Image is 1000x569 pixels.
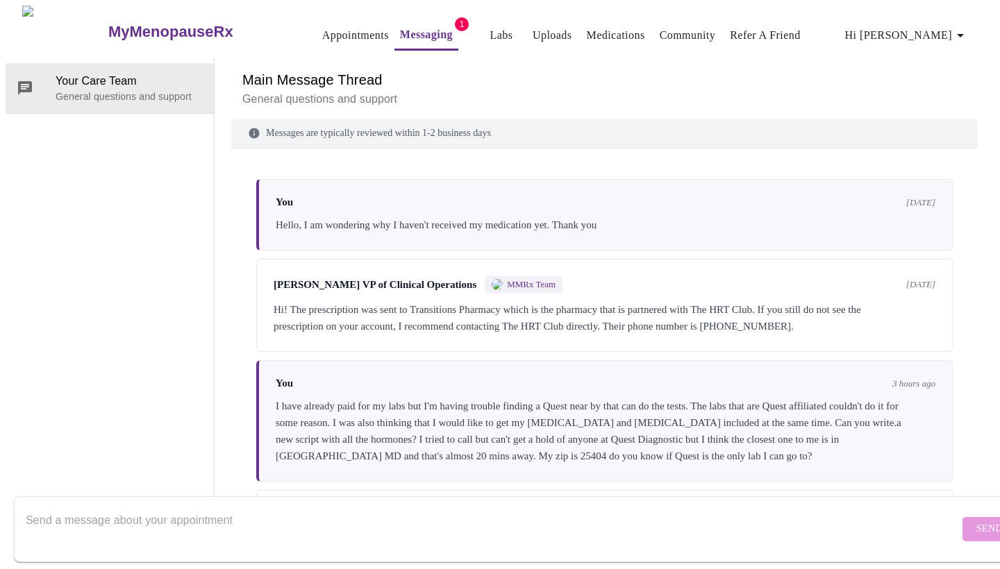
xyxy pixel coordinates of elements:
p: General questions and support [56,90,203,103]
a: Refer a Friend [730,26,801,45]
textarea: Send a message about your appointment [26,507,959,551]
div: Messages are typically reviewed within 1-2 business days [231,119,978,148]
div: Hello, I am wondering why I haven't received my medication yet. Thank you [276,216,935,233]
span: MMRx Team [507,279,556,290]
button: Refer a Friend [724,22,806,49]
span: You [276,377,293,389]
button: Uploads [527,22,578,49]
div: I have already paid for my labs but I'm having trouble finding a Quest near by that can do the te... [276,398,935,464]
img: MyMenopauseRx Logo [22,6,106,58]
a: Messaging [400,25,453,44]
button: Labs [479,22,524,49]
h3: MyMenopauseRx [108,23,233,41]
button: Appointments [317,22,394,49]
a: Labs [490,26,513,45]
button: Community [654,22,722,49]
div: Your Care TeamGeneral questions and support [6,63,214,113]
button: Messaging [394,21,458,51]
span: 1 [455,17,469,31]
a: Uploads [533,26,572,45]
a: MyMenopauseRx [106,8,288,56]
div: Hi! The prescription was sent to Transitions Pharmacy which is the pharmacy that is partnered wit... [274,301,935,334]
span: 3 hours ago [892,378,935,389]
img: MMRX [492,279,503,290]
button: Hi [PERSON_NAME] [840,22,974,49]
span: Hi [PERSON_NAME] [845,26,969,45]
a: Appointments [322,26,389,45]
p: General questions and support [242,91,967,108]
span: Your Care Team [56,73,203,90]
a: Community [660,26,716,45]
span: You [276,196,293,208]
span: [DATE] [906,279,935,290]
button: Medications [581,22,651,49]
span: [DATE] [906,197,935,208]
a: Medications [587,26,645,45]
span: [PERSON_NAME] VP of Clinical Operations [274,279,476,291]
h6: Main Message Thread [242,69,967,91]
